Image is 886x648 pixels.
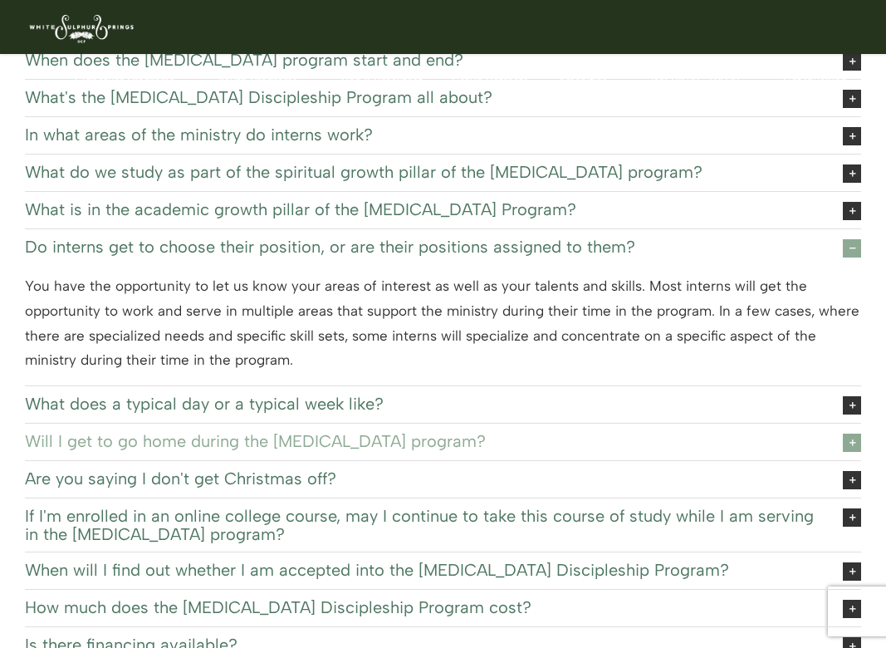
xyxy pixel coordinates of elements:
[25,498,861,552] a: If I'm enrolled in an online college course, may I continue to take this course of study while I ...
[25,125,817,144] span: In what areas of the ministry do interns work?
[25,395,817,413] span: What does a typical day or a typical week like?
[558,54,622,108] a: Amenities
[25,561,817,579] span: When will I find out whether I am accepted into the [MEDICAL_DATA] Discipleship Program?
[783,54,861,108] a: Get Involved
[25,461,861,498] a: Are you saying I don't get Christmas off?
[25,229,861,266] a: Do interns get to choose their position, or are their positions assigned to them?
[452,76,529,86] span: Group Retreats
[558,76,608,86] span: Amenities
[25,117,861,154] a: In what areas of the ministry do interns work?
[452,54,529,108] a: Group Retreats
[25,192,861,228] a: What is in the academic growth pillar of the [MEDICAL_DATA] Program?
[25,155,861,191] a: What do we study as part of the spiritual growth pillar of the [MEDICAL_DATA] program?
[783,76,847,86] span: Get Involved
[25,266,861,385] div: You have the opportunity to let us know your areas of interest as well as your talents and skills...
[75,54,189,108] a: Signature Programs
[218,54,312,108] a: Youth Programs
[75,54,861,108] nav: Main Menu Sticky
[218,76,298,86] span: Youth Programs
[25,424,861,460] a: Will I get to go home during the [MEDICAL_DATA] program?
[25,200,817,218] span: What is in the academic growth pillar of the [MEDICAL_DATA] Program?
[25,432,817,450] span: Will I get to go home during the [MEDICAL_DATA] program?
[25,590,861,626] a: How much does the [MEDICAL_DATA] Discipleship Program cost?
[25,598,817,616] span: How much does the [MEDICAL_DATA] Discipleship Program cost?
[651,76,740,86] span: [MEDICAL_DATA]
[25,386,861,423] a: What does a typical day or a typical week like?
[341,54,423,108] a: Bed & Breakfast
[25,238,817,256] span: Do interns get to choose their position, or are their positions assigned to them?
[75,76,175,86] span: Signature Programs
[341,76,423,86] span: Bed & Breakfast
[25,163,817,181] span: What do we study as part of the spiritual growth pillar of the [MEDICAL_DATA] program?
[25,469,817,488] span: Are you saying I don't get Christmas off?
[25,507,817,543] span: If I'm enrolled in an online college course, may I continue to take this course of study while I ...
[25,552,861,589] a: When will I find out whether I am accepted into the [MEDICAL_DATA] Discipleship Program?
[25,4,136,50] img: White Sulphur Springs Logo
[651,54,754,108] a: [MEDICAL_DATA]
